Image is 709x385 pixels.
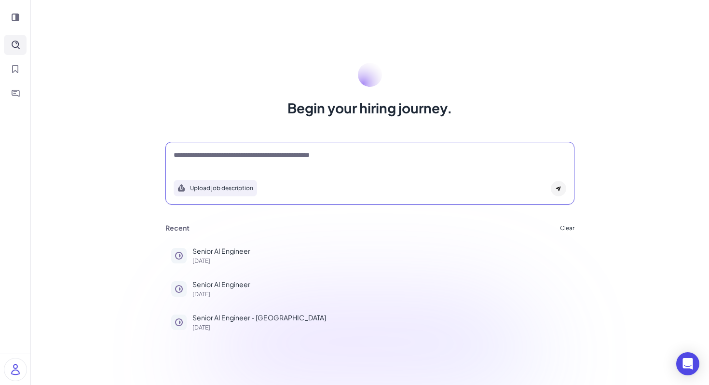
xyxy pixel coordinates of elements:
[165,224,190,233] h3: Recent
[4,59,27,79] button: Shortlist
[165,240,574,270] button: Senior AI Engineer[DATE]
[192,325,569,330] p: [DATE]
[4,83,27,103] button: Inbox
[192,279,569,289] p: Senior AI Engineer
[287,98,452,118] h1: Begin your hiring journey.
[192,258,569,264] p: [DATE]
[165,307,574,336] button: Senior AI Engineer - [GEOGRAPHIC_DATA][DATE]
[174,180,257,196] button: Search using job description
[4,35,27,55] button: Search
[4,358,27,381] img: user_logo.png
[192,291,569,297] p: [DATE]
[192,313,569,323] p: Senior AI Engineer - [GEOGRAPHIC_DATA]
[560,225,574,231] button: Clear
[676,352,699,375] div: Open Intercom Messenger
[165,274,574,303] button: Senior AI Engineer[DATE]
[192,246,569,256] p: Senior AI Engineer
